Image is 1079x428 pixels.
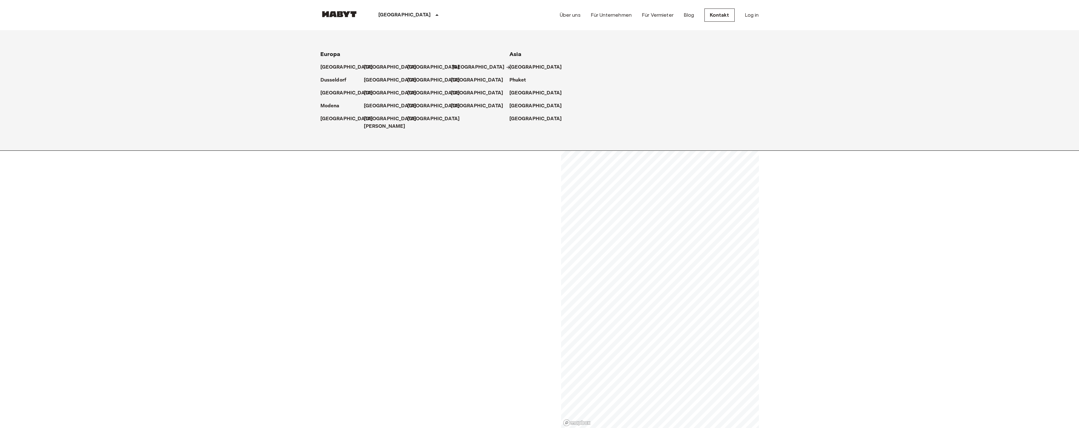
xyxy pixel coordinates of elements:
[407,76,466,84] a: [GEOGRAPHIC_DATA]
[320,102,346,110] a: Modena
[451,102,510,110] a: [GEOGRAPHIC_DATA]
[320,89,373,97] p: [GEOGRAPHIC_DATA]
[563,419,591,426] a: Mapbox logo
[407,115,460,123] p: [GEOGRAPHIC_DATA]
[407,89,460,97] p: [GEOGRAPHIC_DATA]
[451,76,510,84] a: [GEOGRAPHIC_DATA]
[364,89,423,97] a: [GEOGRAPHIC_DATA]
[684,11,694,19] a: Blog
[509,76,532,84] a: Phuket
[509,76,526,84] p: Phuket
[407,76,460,84] p: [GEOGRAPHIC_DATA]
[407,64,460,71] p: [GEOGRAPHIC_DATA]
[364,102,423,110] a: [GEOGRAPHIC_DATA]
[320,76,353,84] a: Dusseldorf
[320,115,379,123] a: [GEOGRAPHIC_DATA]
[320,115,373,123] p: [GEOGRAPHIC_DATA]
[451,102,503,110] p: [GEOGRAPHIC_DATA]
[320,64,373,71] p: [GEOGRAPHIC_DATA]
[364,64,416,71] p: [GEOGRAPHIC_DATA]
[452,64,511,71] a: [GEOGRAPHIC_DATA]
[509,115,568,123] a: [GEOGRAPHIC_DATA]
[320,64,379,71] a: [GEOGRAPHIC_DATA]
[509,51,522,58] span: Asia
[407,102,466,110] a: [GEOGRAPHIC_DATA]
[320,76,347,84] p: Dusseldorf
[451,89,510,97] a: [GEOGRAPHIC_DATA]
[451,76,503,84] p: [GEOGRAPHIC_DATA]
[364,115,423,130] a: [GEOGRAPHIC_DATA][PERSON_NAME]
[407,89,466,97] a: [GEOGRAPHIC_DATA]
[364,89,416,97] p: [GEOGRAPHIC_DATA]
[364,102,416,110] p: [GEOGRAPHIC_DATA]
[364,76,423,84] a: [GEOGRAPHIC_DATA]
[560,11,581,19] a: Über uns
[320,102,340,110] p: Modena
[320,89,379,97] a: [GEOGRAPHIC_DATA]
[320,51,341,58] span: Europa
[591,11,632,19] a: Für Unternehmen
[407,64,466,71] a: [GEOGRAPHIC_DATA]
[320,11,358,17] img: Habyt
[509,102,562,110] p: [GEOGRAPHIC_DATA]
[451,89,503,97] p: [GEOGRAPHIC_DATA]
[704,8,735,22] a: Kontakt
[745,11,759,19] a: Log in
[407,115,466,123] a: [GEOGRAPHIC_DATA]
[509,89,562,97] p: [GEOGRAPHIC_DATA]
[364,115,416,130] p: [GEOGRAPHIC_DATA][PERSON_NAME]
[509,64,568,71] a: [GEOGRAPHIC_DATA]
[642,11,674,19] a: Für Vermieter
[509,89,568,97] a: [GEOGRAPHIC_DATA]
[509,102,568,110] a: [GEOGRAPHIC_DATA]
[364,64,423,71] a: [GEOGRAPHIC_DATA]
[407,102,460,110] p: [GEOGRAPHIC_DATA]
[509,64,562,71] p: [GEOGRAPHIC_DATA]
[452,64,505,71] p: [GEOGRAPHIC_DATA]
[509,115,562,123] p: [GEOGRAPHIC_DATA]
[378,11,431,19] p: [GEOGRAPHIC_DATA]
[364,76,416,84] p: [GEOGRAPHIC_DATA]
